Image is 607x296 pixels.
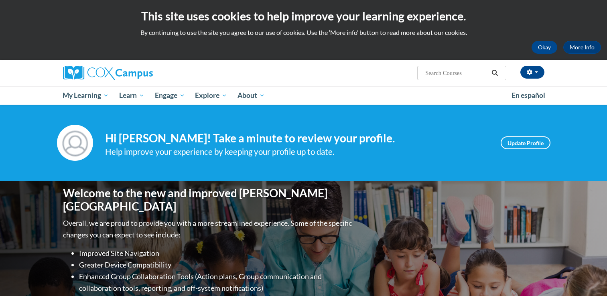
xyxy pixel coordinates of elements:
input: Search Courses [424,68,489,78]
a: More Info [563,41,601,54]
div: Help improve your experience by keeping your profile up to date. [105,145,489,158]
h1: Welcome to the new and improved [PERSON_NAME][GEOGRAPHIC_DATA] [63,187,354,213]
li: Greater Device Compatibility [79,259,354,271]
li: Improved Site Navigation [79,247,354,259]
button: Search [489,68,501,78]
li: Enhanced Group Collaboration Tools (Action plans, Group communication and collaboration tools, re... [79,271,354,294]
a: Engage [150,86,190,105]
button: Okay [532,41,557,54]
button: Account Settings [520,66,544,79]
span: My Learning [63,91,109,100]
a: Explore [190,86,232,105]
span: Engage [155,91,185,100]
a: Update Profile [501,136,550,149]
a: Cox Campus [63,66,215,80]
img: Profile Image [57,125,93,161]
h2: This site uses cookies to help improve your learning experience. [6,8,601,24]
span: About [238,91,265,100]
a: My Learning [58,86,114,105]
p: Overall, we are proud to provide you with a more streamlined experience. Some of the specific cha... [63,217,354,241]
a: En español [506,87,550,104]
h4: Hi [PERSON_NAME]! Take a minute to review your profile. [105,132,489,145]
a: About [232,86,270,105]
img: Cox Campus [63,66,153,80]
span: Explore [195,91,227,100]
span: Learn [119,91,144,100]
div: Main menu [51,86,556,105]
a: Learn [114,86,150,105]
span: En español [512,91,545,99]
p: By continuing to use the site you agree to our use of cookies. Use the ‘More info’ button to read... [6,28,601,37]
iframe: Button to launch messaging window [575,264,601,290]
